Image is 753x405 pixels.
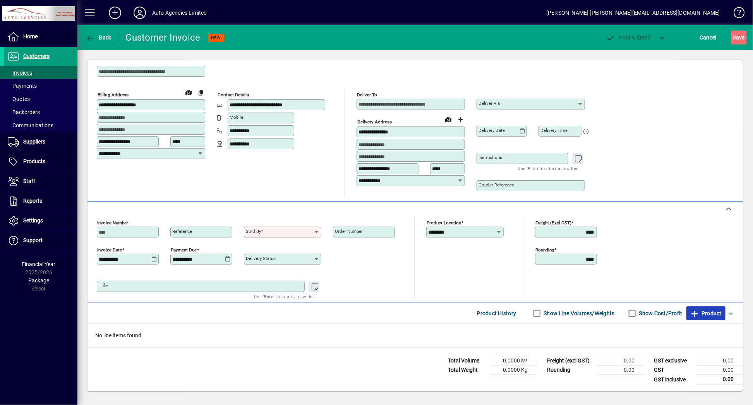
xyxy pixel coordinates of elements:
[491,356,537,366] td: 0.0000 M³
[23,158,45,164] span: Products
[619,34,623,41] span: P
[127,6,152,20] button: Profile
[731,31,747,44] button: Save
[650,366,696,375] td: GST
[690,307,722,320] span: Product
[455,113,467,126] button: Choose address
[172,229,192,234] mat-label: Reference
[728,2,743,27] a: Knowledge Base
[4,132,77,152] a: Suppliers
[444,366,491,375] td: Total Weight
[246,229,261,234] mat-label: Sold by
[597,366,644,375] td: 0.00
[696,366,743,375] td: 0.00
[230,114,243,120] mat-label: Mobile
[357,92,377,97] mat-label: Deliver To
[97,220,128,226] mat-label: Invoice number
[23,237,43,243] span: Support
[479,101,500,106] mat-label: Deliver via
[8,122,53,128] span: Communications
[4,119,77,132] a: Communications
[246,256,276,261] mat-label: Delivery status
[4,92,77,106] a: Quotes
[638,309,683,317] label: Show Cost/Profit
[103,6,127,20] button: Add
[4,191,77,211] a: Reports
[733,34,736,41] span: S
[23,217,43,224] span: Settings
[4,211,77,231] a: Settings
[171,247,197,253] mat-label: Payment due
[650,375,696,384] td: GST inclusive
[182,86,195,98] a: View on map
[540,128,568,133] mat-label: Delivery time
[28,277,49,284] span: Package
[700,31,717,44] span: Cancel
[335,229,363,234] mat-label: Order number
[606,34,651,41] span: ost & Email
[477,307,516,320] span: Product History
[23,53,50,59] span: Customers
[597,356,644,366] td: 0.00
[698,31,719,44] button: Cancel
[152,7,207,19] div: Auto Agencies Limited
[543,366,597,375] td: Rounding
[696,375,743,384] td: 0.00
[602,31,655,44] button: Post & Email
[650,356,696,366] td: GST exclusive
[444,356,491,366] td: Total Volume
[535,220,571,226] mat-label: Freight (excl GST)
[427,220,461,226] mat-label: Product location
[126,31,201,44] div: Customer Invoice
[518,164,579,173] mat-hint: Use 'Enter' to start a new line
[546,7,720,19] div: [PERSON_NAME] [PERSON_NAME][EMAIL_ADDRESS][DOMAIN_NAME]
[4,106,77,119] a: Backorders
[4,152,77,171] a: Products
[23,198,42,204] span: Reports
[4,66,77,79] a: Invoices
[479,155,502,160] mat-label: Instructions
[23,138,45,145] span: Suppliers
[686,306,726,320] button: Product
[4,79,77,92] a: Payments
[23,178,35,184] span: Staff
[491,366,537,375] td: 0.0000 Kg
[474,306,520,320] button: Product History
[4,27,77,46] a: Home
[8,109,40,115] span: Backorders
[254,292,315,301] mat-hint: Use 'Enter' to start a new line
[84,31,113,44] button: Back
[211,35,221,40] span: NEW
[535,247,554,253] mat-label: Rounding
[4,172,77,191] a: Staff
[4,231,77,250] a: Support
[479,128,505,133] mat-label: Delivery date
[195,86,207,99] button: Copy to Delivery address
[696,356,743,366] td: 0.00
[87,324,743,347] div: No line items found
[8,70,32,76] span: Invoices
[8,96,30,102] span: Quotes
[543,356,597,366] td: Freight (excl GST)
[99,283,108,288] mat-label: Title
[733,31,745,44] span: ave
[22,261,56,267] span: Financial Year
[442,113,455,125] a: View on map
[86,34,111,41] span: Back
[97,247,122,253] mat-label: Invoice date
[23,33,38,39] span: Home
[479,182,514,188] mat-label: Courier Reference
[542,309,615,317] label: Show Line Volumes/Weights
[8,83,37,89] span: Payments
[77,31,120,44] app-page-header-button: Back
